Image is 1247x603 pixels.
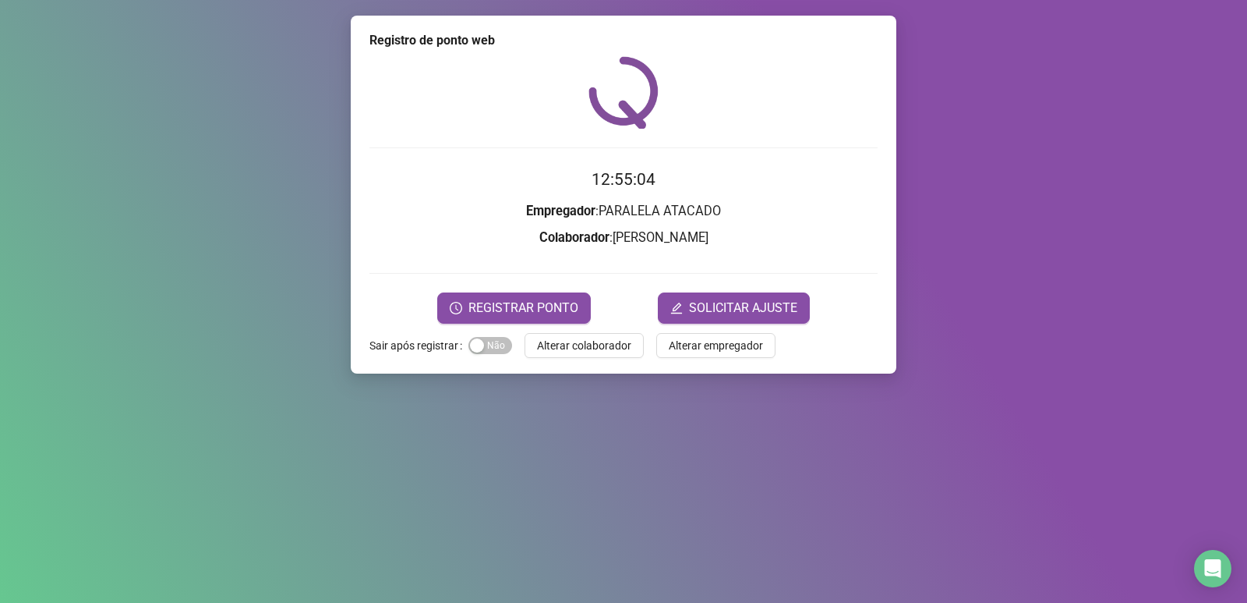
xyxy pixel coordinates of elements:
[669,337,763,354] span: Alterar empregador
[658,293,810,324] button: editSOLICITAR AJUSTE
[588,56,659,129] img: QRPoint
[537,337,631,354] span: Alterar colaborador
[450,302,462,314] span: clock-circle
[539,230,609,245] strong: Colaborador
[656,333,775,358] button: Alterar empregador
[1194,550,1231,587] div: Open Intercom Messenger
[592,170,655,189] time: 12:55:04
[670,302,683,314] span: edit
[526,204,595,218] strong: Empregador
[525,333,644,358] button: Alterar colaborador
[369,333,468,358] label: Sair após registrar
[689,299,797,317] span: SOLICITAR AJUSTE
[437,293,591,324] button: REGISTRAR PONTO
[369,201,878,222] h3: : PARALELA ATACADO
[369,228,878,248] h3: : [PERSON_NAME]
[369,31,878,50] div: Registro de ponto web
[468,299,578,317] span: REGISTRAR PONTO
